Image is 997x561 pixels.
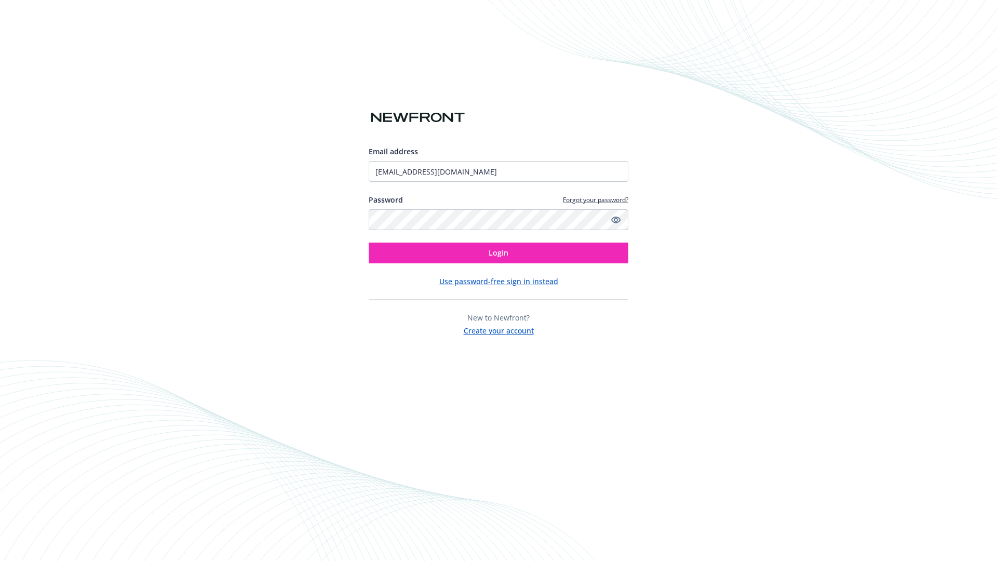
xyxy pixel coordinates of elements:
[563,195,628,204] a: Forgot your password?
[467,313,530,323] span: New to Newfront?
[439,276,558,287] button: Use password-free sign in instead
[489,248,508,258] span: Login
[369,194,403,205] label: Password
[369,243,628,263] button: Login
[610,213,622,226] a: Show password
[464,323,534,336] button: Create your account
[369,161,628,182] input: Enter your email
[369,209,628,230] input: Enter your password
[369,146,418,156] span: Email address
[369,109,467,127] img: Newfront logo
